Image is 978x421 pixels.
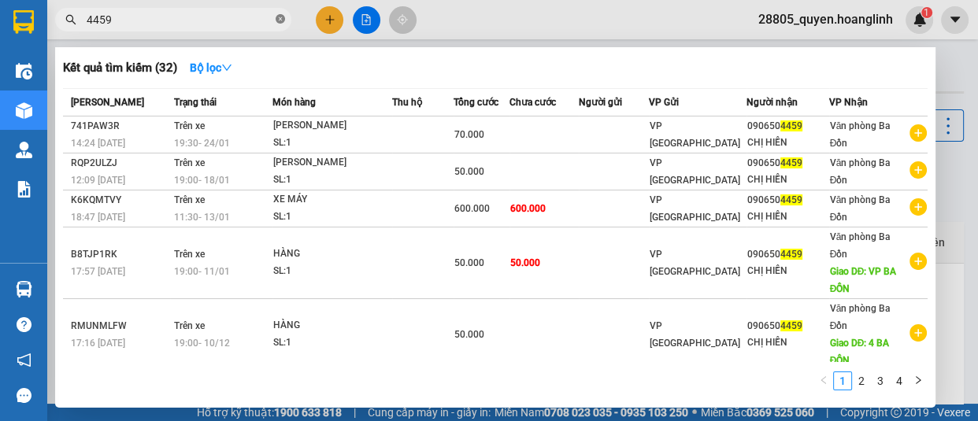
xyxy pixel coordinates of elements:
div: CHỊ HIỀN [747,172,828,188]
span: 17:57 [DATE] [71,266,125,277]
span: 17:16 [DATE] [71,338,125,349]
img: warehouse-icon [16,142,32,158]
span: plus-circle [909,161,927,179]
span: message [17,388,31,403]
img: warehouse-icon [16,63,32,79]
div: RQP2ULZJ [71,155,169,172]
a: 2 [853,372,870,390]
div: [PERSON_NAME] [273,154,391,172]
div: 090650 [747,192,828,209]
li: Previous Page [814,371,833,390]
span: Giao DĐ: 4 BA ĐỒN [830,338,890,366]
li: 2 [852,371,871,390]
div: RMUNMLFW [71,318,169,334]
span: Người gửi [579,97,622,108]
span: Tổng cước [454,97,498,108]
div: 741PAW3R [71,118,169,135]
div: SL: 1 [273,334,391,352]
div: [PERSON_NAME] [273,117,391,135]
span: plus-circle [909,124,927,142]
span: Văn phòng Ba Đồn [830,231,891,260]
li: 1 [833,371,852,390]
span: Món hàng [272,97,316,108]
span: 14:24 [DATE] [71,138,125,149]
div: CHỊ HIỀN [747,334,828,351]
h3: Kết quả tìm kiếm ( 32 ) [63,60,177,76]
span: Văn phòng Ba Đồn [830,120,891,149]
input: Tìm tên, số ĐT hoặc mã đơn [87,11,272,28]
span: close-circle [276,13,285,28]
div: SL: 1 [273,172,391,189]
span: right [913,375,923,385]
span: Trên xe [174,120,205,131]
div: SL: 1 [273,135,391,152]
span: 70.000 [454,129,484,140]
span: 4459 [780,320,802,331]
div: HÀNG [273,317,391,334]
span: 19:30 - 24/01 [174,138,230,149]
div: XE MÁY [273,191,391,209]
span: 19:00 - 10/12 [174,338,230,349]
span: 4459 [780,120,802,131]
img: warehouse-icon [16,281,32,297]
div: CHỊ HIỀN [747,209,828,225]
span: 50.000 [454,257,484,268]
span: Trên xe [174,249,205,260]
span: VP [GEOGRAPHIC_DATA] [650,194,740,223]
button: right [909,371,928,390]
span: 50.000 [454,166,484,177]
span: question-circle [17,317,31,332]
span: Người nhận [746,97,798,108]
span: left [819,375,828,385]
span: 12:09 [DATE] [71,175,125,186]
strong: Bộ lọc [190,61,232,74]
span: VP [GEOGRAPHIC_DATA] [650,249,740,277]
div: 090650 [747,246,828,263]
div: K6KQMTVY [71,192,169,209]
span: plus-circle [909,253,927,270]
span: 50.000 [454,329,484,340]
a: 1 [834,372,851,390]
div: 090650 [747,155,828,172]
div: SL: 1 [273,209,391,226]
span: Văn phòng Ba Đồn [830,303,891,331]
div: CHỊ HIỀN [747,263,828,279]
div: 090650 [747,118,828,135]
img: logo-vxr [13,10,34,34]
span: VP [GEOGRAPHIC_DATA] [650,320,740,349]
span: 4459 [780,249,802,260]
li: 4 [890,371,909,390]
img: solution-icon [16,181,32,198]
span: 4459 [780,157,802,168]
span: 600.000 [454,203,490,214]
span: Văn phòng Ba Đồn [830,194,891,223]
span: VP Gửi [649,97,679,108]
span: VP [GEOGRAPHIC_DATA] [650,120,740,149]
span: 19:00 - 18/01 [174,175,230,186]
span: Thu hộ [392,97,422,108]
span: Trên xe [174,320,205,331]
span: Trên xe [174,194,205,205]
span: Văn phòng Ba Đồn [830,157,891,186]
span: notification [17,353,31,367]
span: Giao DĐ: VP BA ĐỒN [830,266,897,294]
img: warehouse-icon [16,102,32,119]
li: Next Page [909,371,928,390]
span: 18:47 [DATE] [71,212,125,223]
div: 090650 [747,318,828,334]
div: HÀNG [273,246,391,263]
span: down [221,62,232,73]
li: 3 [871,371,890,390]
a: 3 [872,372,889,390]
span: Trạng thái [174,97,217,108]
a: 4 [891,372,908,390]
span: Chưa cước [509,97,556,108]
span: 4459 [780,194,802,205]
span: 19:00 - 11/01 [174,266,230,277]
span: search [65,14,76,25]
span: plus-circle [909,198,927,216]
span: VP [GEOGRAPHIC_DATA] [650,157,740,186]
div: SL: 1 [273,263,391,280]
div: CHỊ HIỀN [747,135,828,151]
span: plus-circle [909,324,927,342]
